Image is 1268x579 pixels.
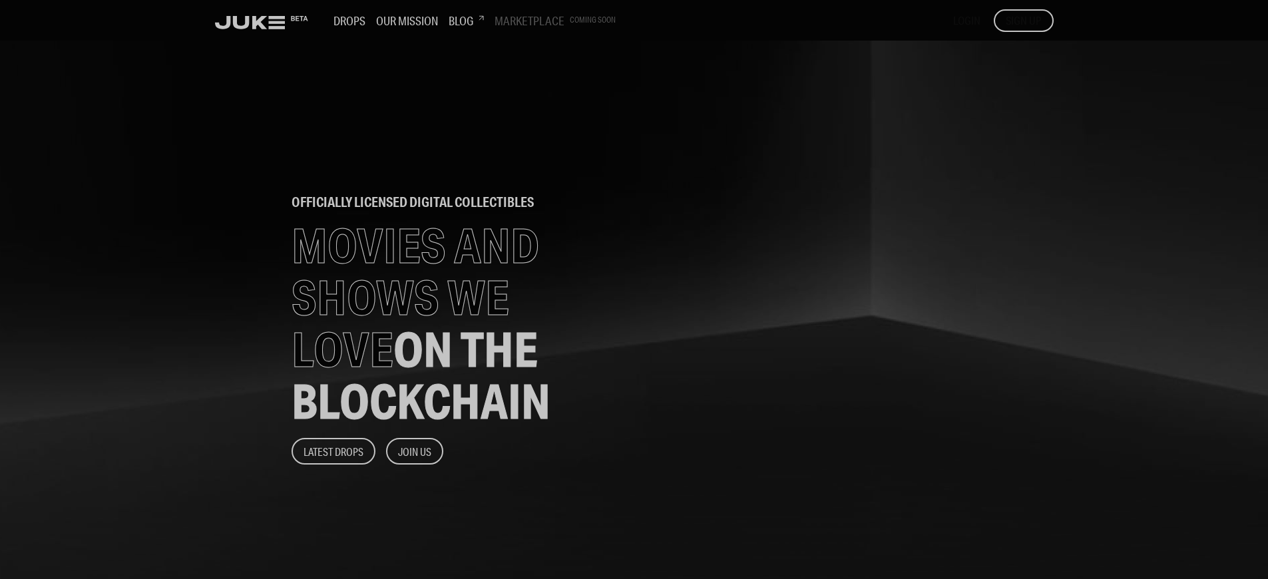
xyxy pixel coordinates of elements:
span: SIGN UP [1006,13,1041,28]
h3: Our Mission [376,13,438,28]
h1: MOVIES AND SHOWS WE LOVE [292,220,615,427]
button: SIGN UP [994,9,1054,32]
h3: Blog [449,13,484,28]
h3: Drops [333,13,365,28]
button: Join Us [386,438,443,465]
h2: officially licensed digital collectibles [292,196,615,209]
span: LOGIN [953,13,980,27]
img: home-banner [640,100,977,560]
button: Latest Drops [292,438,375,465]
span: ON THE BLOCKCHAIN [292,320,550,430]
button: LOGIN [953,13,980,28]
